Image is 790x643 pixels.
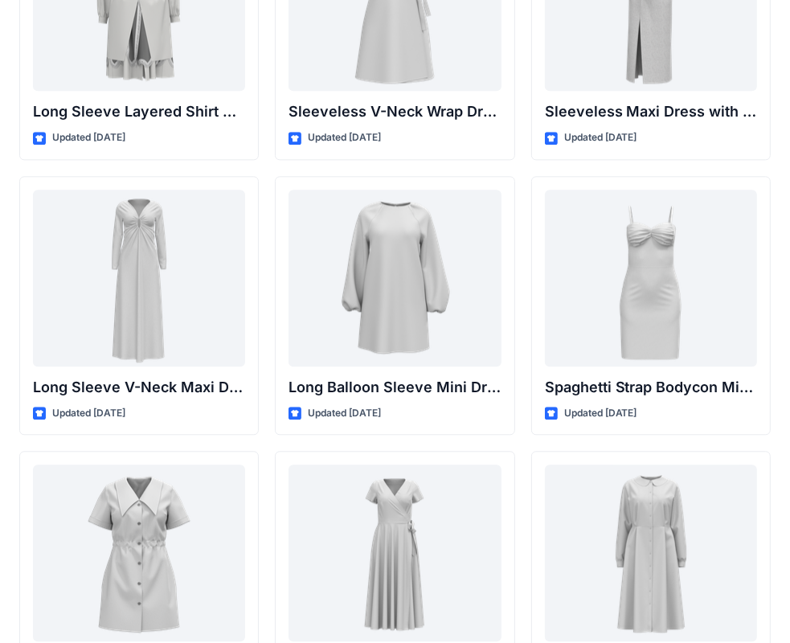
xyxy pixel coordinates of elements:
a: Short Sleeve Collared Mini Dress with Drawstring Waist [33,465,245,641]
p: Long Sleeve Layered Shirt Dress with Drawstring Waist [33,100,245,123]
p: Updated [DATE] [308,405,381,422]
p: Long Sleeve V-Neck Maxi Dress with Twisted Detail [33,376,245,399]
a: Short Sleeve Wrap Maxi Dress [289,465,501,641]
p: Sleeveless V-Neck Wrap Dress [289,100,501,123]
p: Sleeveless Maxi Dress with Twist Detail and Slit [545,100,757,123]
a: Long Balloon Sleeve Mini Dress [289,190,501,367]
p: Spaghetti Strap Bodycon Mini Dress with Bust Detail [545,376,757,399]
p: Long Balloon Sleeve Mini Dress [289,376,501,399]
a: Spaghetti Strap Bodycon Mini Dress with Bust Detail [545,190,757,367]
a: Long Sleeve V-Neck Maxi Dress with Twisted Detail [33,190,245,367]
p: Updated [DATE] [564,129,637,146]
p: Updated [DATE] [52,129,125,146]
a: Long Sleeve Button-Down Midi Dress [545,465,757,641]
p: Updated [DATE] [308,129,381,146]
p: Updated [DATE] [52,405,125,422]
p: Updated [DATE] [564,405,637,422]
